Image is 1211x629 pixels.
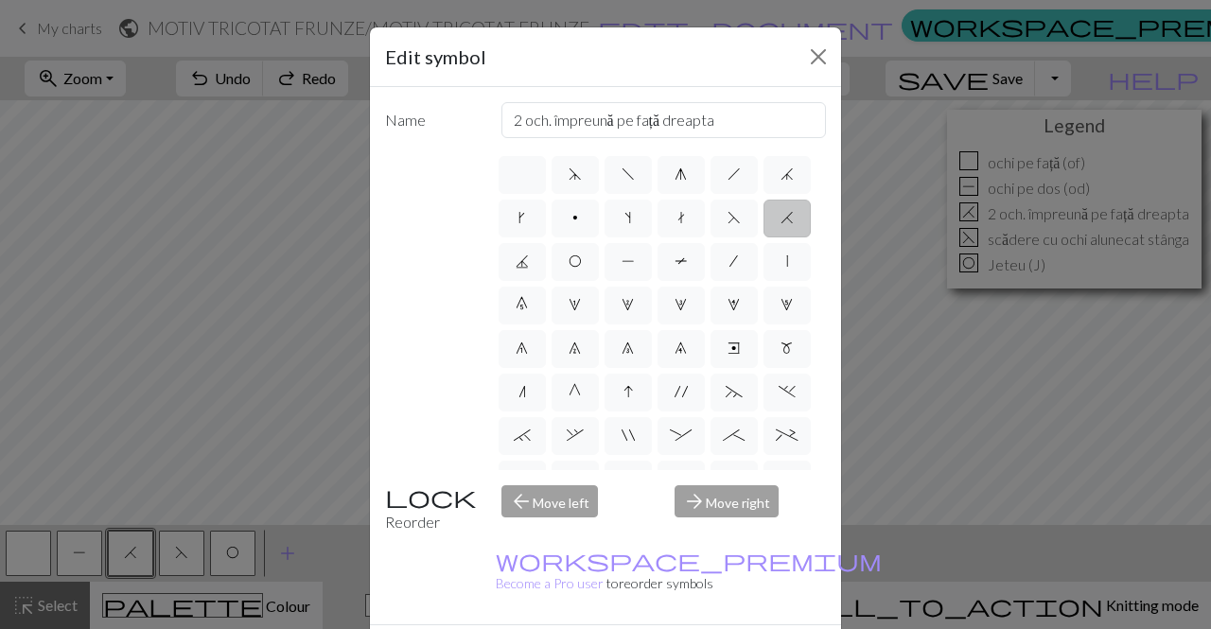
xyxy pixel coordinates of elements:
[496,547,882,573] span: workspace_premium
[779,384,796,399] span: .
[776,428,798,443] span: +
[569,297,581,312] span: 1
[569,384,581,399] span: G
[675,166,687,182] span: g
[622,297,634,312] span: 2
[786,253,788,269] span: |
[569,166,582,182] span: d
[385,43,486,71] h5: Edit symbol
[622,428,635,443] span: "
[516,297,528,312] span: 0
[496,552,882,591] a: Become a Pro user
[374,102,490,138] label: Name
[803,42,834,72] button: Close
[675,253,688,269] span: T
[518,384,526,399] span: n
[781,166,794,182] span: j
[622,341,634,356] span: 8
[518,210,525,225] span: k
[516,341,528,356] span: 6
[623,384,633,399] span: I
[677,210,685,225] span: t
[514,428,531,443] span: `
[624,210,631,225] span: s
[728,297,740,312] span: 4
[675,384,688,399] span: '
[675,341,687,356] span: 9
[567,428,584,443] span: ,
[569,253,582,269] span: O
[781,210,794,225] span: H
[781,297,793,312] span: 5
[729,253,738,269] span: /
[726,384,743,399] span: ~
[569,341,581,356] span: 7
[572,210,578,225] span: p
[374,485,490,533] div: Reorder
[496,552,882,591] small: to reorder symbols
[728,210,741,225] span: F
[670,428,692,443] span: :
[723,428,745,443] span: ;
[781,341,793,356] span: m
[622,166,635,182] span: f
[622,253,635,269] span: P
[675,297,687,312] span: 3
[728,341,740,356] span: e
[728,166,741,182] span: h
[516,253,529,269] span: J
